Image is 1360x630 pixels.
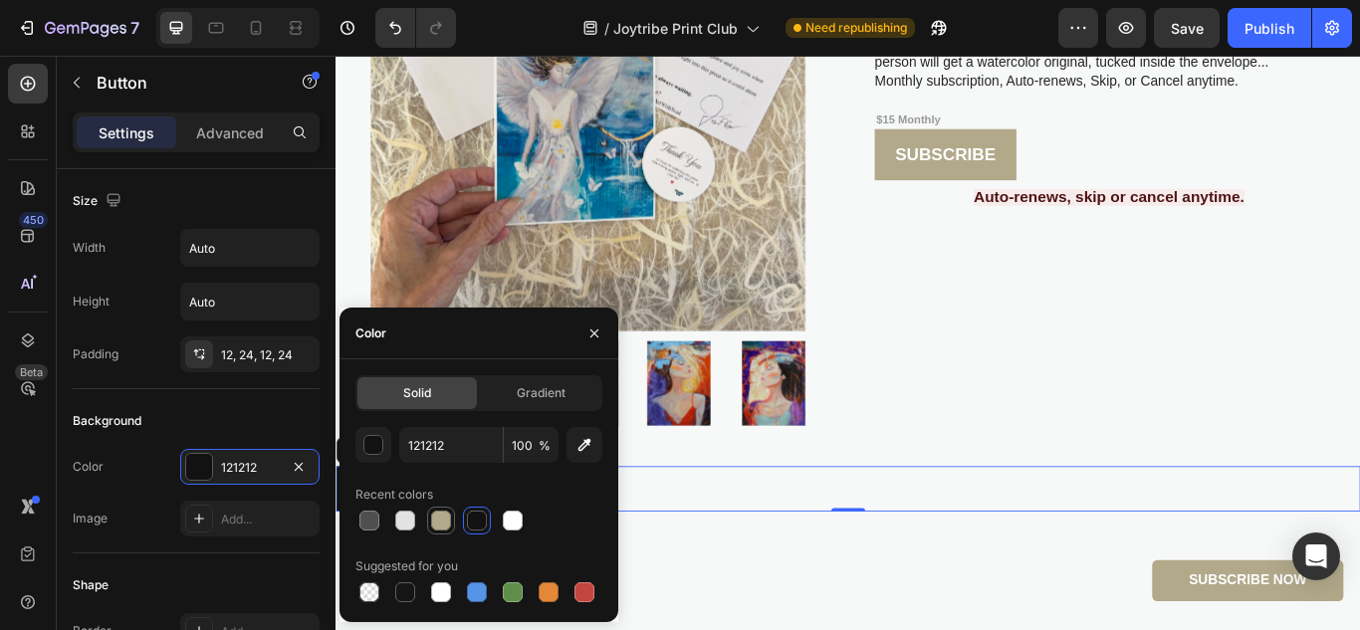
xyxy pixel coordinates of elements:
[73,239,106,257] div: Width
[181,230,319,266] input: Auto
[355,557,458,575] div: Suggested for you
[8,8,148,48] button: 7
[73,510,108,527] div: Image
[355,324,386,342] div: Color
[539,437,551,455] span: %
[1171,20,1204,37] span: Save
[25,451,70,469] div: Button
[604,18,609,39] span: /
[1245,18,1294,39] div: Publish
[221,511,315,528] div: Add...
[628,21,1052,38] p: Monthly subscription, Auto-renews, Skip, or Cancel anytime.
[1228,8,1311,48] button: Publish
[73,345,118,363] div: Padding
[517,384,566,402] span: Gradient
[73,188,125,215] div: Size
[73,293,110,311] div: Height
[221,346,315,364] div: 12, 24, 12, 24
[15,364,48,380] div: Beta
[355,486,433,504] div: Recent colors
[1154,8,1220,48] button: Save
[805,19,907,37] span: Need republishing
[196,122,264,143] p: Advanced
[73,576,109,594] div: Shape
[130,16,139,40] p: 7
[403,384,431,402] span: Solid
[221,459,279,477] div: 121212
[1292,532,1340,580] div: Open Intercom Messenger
[73,412,141,430] div: Background
[73,458,104,476] div: Color
[88,565,489,594] h1: Joytribe Print Club 💌
[630,67,1173,84] p: $15 Monthly
[399,427,503,463] input: Eg: FFFFFF
[652,105,770,126] strong: SUBSCRIBE
[613,18,738,39] span: Joytribe Print Club
[99,122,154,143] p: Settings
[48,491,172,520] p: SUSCRIBE NOW
[375,8,456,48] div: Undo/Redo
[628,86,793,145] a: SUBSCRIBE
[995,601,1132,622] p: SUBSCRIBE NOW
[19,212,48,228] div: 450
[744,155,1059,175] strong: Auto-renews, skip or cancel anytime.
[97,71,266,95] p: Button
[181,284,319,319] input: Auto
[336,56,1360,630] iframe: Design area
[48,491,172,520] div: Rich Text Editor. Editing area: main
